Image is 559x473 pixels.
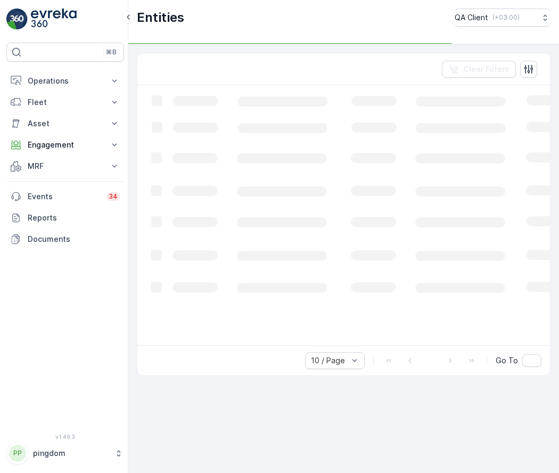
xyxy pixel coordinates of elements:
[106,48,117,56] p: ⌘B
[28,213,120,223] p: Reports
[31,9,77,30] img: logo_light-DOdMpM7g.png
[442,61,516,78] button: Clear Filters
[137,9,184,26] p: Entities
[28,118,103,129] p: Asset
[6,207,124,229] a: Reports
[109,192,118,201] p: 34
[33,448,109,459] p: pingdom
[28,76,103,86] p: Operations
[6,156,124,177] button: MRF
[6,442,124,464] button: PPpingdom
[28,234,120,244] p: Documents
[455,12,488,23] p: QA Client
[28,140,103,150] p: Engagement
[463,64,509,75] p: Clear Filters
[6,113,124,134] button: Asset
[28,191,100,202] p: Events
[6,92,124,113] button: Fleet
[6,186,124,207] a: Events34
[28,161,103,172] p: MRF
[492,13,520,22] p: ( +03:00 )
[6,70,124,92] button: Operations
[455,9,550,27] button: QA Client(+03:00)
[6,229,124,250] a: Documents
[496,355,518,366] span: Go To
[6,434,124,440] span: v 1.49.3
[9,445,26,462] div: PP
[28,97,103,108] p: Fleet
[6,134,124,156] button: Engagement
[6,9,28,30] img: logo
